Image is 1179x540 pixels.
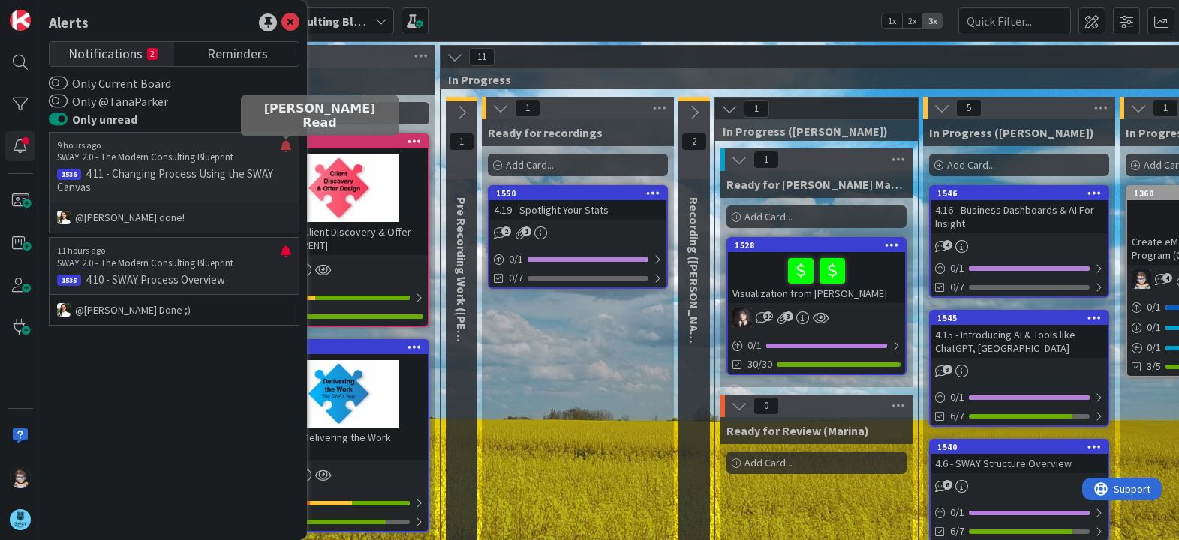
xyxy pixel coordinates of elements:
[728,307,905,327] div: BN
[931,187,1108,233] div: 15464.16 - Business Dashboards & AI For Insight
[726,177,907,192] span: Ready for Barb Magic
[257,136,428,147] div: 1303
[937,313,1108,323] div: 1545
[747,337,762,353] span: 0 / 1
[249,133,429,327] a: 1303Module 3 - Client Discovery & Offer Design [PARENT]12/146/6
[506,158,554,172] span: Add Card...
[931,454,1108,473] div: 4.6 - SWAY Structure Overview
[763,311,773,321] span: 12
[49,74,171,92] label: Only Current Board
[1147,358,1161,374] span: 3/5
[1147,340,1161,355] span: 0 / 1
[744,210,793,223] span: Add Card...
[1153,99,1178,117] span: 1
[726,237,907,375] a: 1528Visualization from [PERSON_NAME]BN0/130/30
[49,110,137,128] label: Only unread
[49,112,68,127] button: Only unread
[49,132,299,233] a: 9 hours agoSWAY 2.0 - The Modern Consulting Blueprint15364.11 - Changing Process Using the SWAY C...
[57,210,291,225] p: @[PERSON_NAME]﻿ done!
[950,505,964,520] span: 0 / 1
[931,311,1108,325] div: 1545
[449,133,474,151] span: 1
[147,48,158,60] small: 2
[251,340,428,354] div: 1304
[10,509,31,530] img: avatar
[489,250,666,268] div: 0/1
[902,13,922,28] span: 2x
[747,356,772,372] span: 30/30
[251,427,428,460] div: Module 4 - Delivering the Work [PARENT]
[687,197,702,355] span: Recording (Marina)
[509,251,523,267] span: 0 / 1
[251,135,428,148] div: 1303
[251,288,428,307] div: 12/14
[251,340,428,460] div: 1304Module 4 - Delivering the Work [PARENT]
[950,260,964,276] span: 0 / 1
[509,270,523,286] span: 0/7
[728,252,905,303] div: Visualization from [PERSON_NAME]
[753,397,779,415] span: 0
[937,188,1108,199] div: 1546
[931,325,1108,358] div: 4.15 - Introducing AI & Tools like ChatGPT, [GEOGRAPHIC_DATA]
[931,259,1108,277] div: 0/1
[515,99,540,117] span: 1
[496,188,666,199] div: 1550
[10,10,31,31] img: Visit kanbanzone.com
[57,273,291,286] p: 4.10 - SWAY Process Overview
[57,169,81,180] div: 1536
[68,42,143,63] span: Notifications
[1147,299,1161,315] span: 0 / 1
[728,336,905,355] div: 0/1
[49,237,299,325] a: 11 hours agoSWAY 2.0 - The Modern Consulting Blueprint15354.10 - SWAY Process OverviewAK@[PERSON_...
[950,523,964,539] span: 6/7
[32,2,68,20] span: Support
[10,467,31,488] img: TP
[207,42,268,63] span: Reminders
[943,364,952,374] span: 3
[1147,319,1161,335] span: 0 / 1
[49,11,89,34] div: Alerts
[744,100,769,118] span: 1
[57,167,291,194] p: 4.11 - Changing Process Using the SWAY Canvas
[922,13,943,28] span: 3x
[732,307,752,327] img: BN
[522,226,531,236] span: 1
[882,13,902,28] span: 1x
[489,187,666,220] div: 15504.19 - Spotlight Your Stats
[251,222,428,255] div: Module 3 - Client Discovery & Offer Design [PARENT]
[681,133,707,151] span: 2
[57,211,71,224] img: AK
[958,7,1071,34] input: Quick Filter...
[931,503,1108,522] div: 0/1
[57,303,71,316] img: AK
[723,124,899,139] span: In Progress (Barb)
[251,135,428,255] div: 1303Module 3 - Client Discovery & Offer Design [PARENT]
[57,302,291,317] p: @[PERSON_NAME]﻿ Done ;)
[943,240,952,250] span: 4
[929,125,1094,140] span: In Progress (Fike)
[488,125,603,140] span: Ready for recordings
[931,440,1108,454] div: 1540
[753,151,779,169] span: 1
[257,342,428,352] div: 1304
[249,339,429,532] a: 1304Module 4 - Delivering the Work [PARENT]11/214/5
[489,187,666,200] div: 1550
[454,197,469,407] span: Pre Recording Work (Marina)
[947,158,995,172] span: Add Card...
[49,92,168,110] label: Only @TanaParker
[943,480,952,490] span: 6
[49,94,68,109] button: Only @TanaParker
[950,389,964,405] span: 0 / 1
[931,311,1108,358] div: 15454.15 - Introducing AI & Tools like ChatGPT, [GEOGRAPHIC_DATA]
[931,187,1108,200] div: 1546
[956,99,982,117] span: 5
[937,442,1108,452] div: 1540
[57,151,281,164] p: SWAY 2.0 - The Modern Consulting Blueprint
[735,240,905,250] div: 1528
[950,408,964,424] span: 6/7
[744,456,793,469] span: Add Card...
[929,185,1109,298] a: 15464.16 - Business Dashboards & AI For Insight0/10/7
[1162,273,1172,283] span: 4
[929,310,1109,427] a: 15454.15 - Introducing AI & Tools like ChatGPT, [GEOGRAPHIC_DATA]0/16/7
[57,256,281,270] p: SWAY 2.0 - The Modern Consulting Blueprint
